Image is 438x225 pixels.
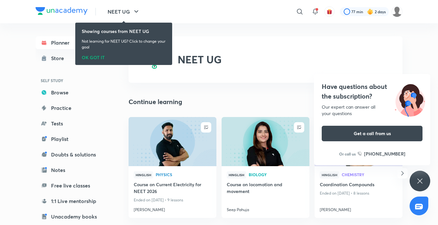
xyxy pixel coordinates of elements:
[51,54,68,62] div: Store
[227,181,304,196] a: Course on locomotion and movement
[227,171,246,178] span: Hinglish
[82,28,166,35] h6: Showing courses from NEET UG
[358,150,405,157] a: [PHONE_NUMBER]
[36,52,110,65] a: Store
[36,7,88,16] a: Company Logo
[320,189,397,198] p: Ended on [DATE] • 8 lessons
[342,173,397,177] a: Chemistry
[320,171,339,178] span: Hinglish
[134,204,211,213] a: [PERSON_NAME]
[36,117,110,130] a: Tests
[322,104,422,117] div: Our expert can answer all your questions
[36,7,88,15] img: Company Logo
[222,117,309,166] a: new-thumbnail
[249,173,304,177] a: Biology
[82,53,166,60] div: OK GOT IT
[82,38,166,50] p: Not learning for NEET UG? Click to change your goal
[391,6,402,17] img: Barsha Singh
[36,75,110,86] h6: SELF STUDY
[364,150,405,157] h6: [PHONE_NUMBER]
[36,148,110,161] a: Doubts & solutions
[129,117,216,166] a: new-thumbnail
[36,102,110,114] a: Practice
[342,173,397,177] span: Chemistry
[134,181,211,196] a: Course on Current Electricity for NEET 2026
[36,36,110,49] a: Planner
[36,164,110,177] a: Notes
[327,9,332,15] img: avatar
[339,151,356,157] p: Or call us
[156,173,211,177] span: Physics
[104,5,144,18] button: NEET UG
[36,133,110,145] a: Playlist
[322,82,422,101] h4: Have questions about the subscription?
[36,179,110,192] a: Free live classes
[367,8,373,15] img: streak
[36,195,110,208] a: 1:1 Live mentorship
[324,6,335,17] button: avatar
[320,204,397,213] a: [PERSON_NAME]
[178,53,222,66] h2: NEET UG
[128,116,217,166] img: new-thumbnail
[36,86,110,99] a: Browse
[322,126,422,141] button: Get a call from us
[227,204,304,213] a: Seep Pahuja
[320,181,397,189] a: Coordination Compounds
[129,97,182,107] h2: Continue learning
[221,116,310,166] img: new-thumbnail
[36,210,110,223] a: Unacademy books
[134,171,153,178] span: Hinglish
[390,82,430,117] img: ttu_illustration_new.svg
[249,173,304,177] span: Biology
[156,173,211,177] a: Physics
[134,196,211,204] p: Ended on [DATE] • 9 lessons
